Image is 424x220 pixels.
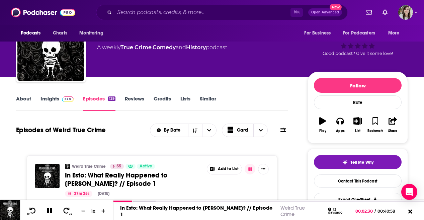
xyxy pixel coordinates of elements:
div: Play [319,129,326,133]
div: A weekly podcast [97,44,227,52]
button: Apps [331,113,349,137]
button: Show More Button [207,164,242,174]
span: Monitoring [79,28,103,38]
span: ⌘ K [290,8,303,17]
div: Share [388,129,397,133]
button: open menu [202,124,216,137]
button: 37m 25s [65,191,92,197]
a: Similar [200,95,216,111]
button: Share [384,113,402,137]
button: open menu [16,27,49,40]
button: Open AdvancedNew [308,8,342,16]
button: 30 [61,207,73,215]
a: True Crime [120,44,152,51]
div: 13 days ago [328,208,351,215]
a: In Esto: What Really Happened to [PERSON_NAME]? // Episode 1 [120,205,272,217]
span: In Esto: What Really Happened to [PERSON_NAME]? // Episode 1 [65,171,167,188]
a: Lists [180,95,190,111]
button: open menu [339,27,385,40]
div: [DATE] [98,191,109,196]
button: open menu [75,27,112,40]
button: 10 [26,207,38,215]
span: 55 [116,163,121,170]
div: Open Intercom Messenger [401,184,417,200]
button: List [349,113,366,137]
a: Weird True Crime [72,164,106,169]
button: Export One-Sheet [314,193,402,206]
a: Show notifications dropdown [363,7,374,18]
button: tell me why sparkleTell Me Why [314,155,402,169]
button: Bookmark [366,113,384,137]
div: 129 [108,96,115,101]
span: 30 [69,213,72,215]
button: Sort Direction [188,124,202,137]
img: Weird True Crime [17,14,84,81]
a: About [16,95,31,111]
span: Card [237,128,248,133]
span: More [388,28,400,38]
span: New [330,4,342,10]
img: In Esto: What Really Happened to Adrianna Hutto? // Episode 1 [35,164,60,188]
a: InsightsPodchaser Pro [40,95,74,111]
a: In Esto: What Really Happened to [PERSON_NAME]? // Episode 1 [65,171,202,188]
span: and [176,44,186,51]
a: Comedy [153,44,176,51]
button: Show More Button [258,164,269,174]
span: / [374,209,376,214]
div: Bookmark [367,129,383,133]
span: 00:02:30 [355,209,374,214]
span: Tell Me Why [350,160,373,165]
h1: Episodes of Weird True Crime [16,126,106,134]
a: Contact This Podcast [314,174,402,188]
img: Podchaser Pro [62,96,74,102]
span: , [152,44,153,51]
span: Logged in as devinandrade [398,5,413,20]
a: Reviews [125,95,144,111]
a: History [186,44,206,51]
a: Show notifications dropdown [380,7,390,18]
span: 00:40:58 [376,209,402,214]
span: 10 [27,213,29,215]
h2: Choose List sort [150,124,217,137]
img: Podchaser - Follow, Share and Rate Podcasts [11,6,75,19]
button: Show profile menu [398,5,413,20]
div: 1 x [88,208,99,214]
span: Add to List [218,166,239,171]
div: Rate [314,95,402,109]
a: Active [137,164,155,169]
div: List [355,129,360,133]
span: Charts [53,28,67,38]
input: Search podcasts, credits, & more... [114,7,290,18]
span: For Business [304,28,331,38]
span: Good podcast? Give it some love! [323,51,393,56]
button: Play [314,113,331,137]
span: Active [140,163,152,170]
button: Choose View [222,124,268,137]
img: tell me why sparkle [342,160,348,165]
button: open menu [150,128,188,133]
div: Search podcasts, credits, & more... [96,5,348,20]
span: Open Advanced [311,11,339,14]
a: Weird True Crime [280,205,305,217]
img: User Profile [398,5,413,20]
a: 55 [110,164,124,169]
span: Podcasts [21,28,40,38]
img: Weird True Crime [65,164,70,169]
button: Follow [314,78,402,93]
span: For Podcasters [343,28,375,38]
a: Credits [154,95,171,111]
span: By Date [164,128,183,133]
div: Apps [336,129,345,133]
a: Charts [49,27,71,40]
a: Episodes129 [83,95,115,111]
button: open menu [300,27,339,40]
button: open menu [384,27,408,40]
